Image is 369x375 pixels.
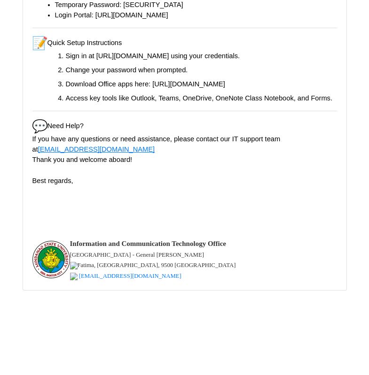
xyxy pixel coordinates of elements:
[70,262,78,269] img: 684850.svg
[32,241,70,278] img: MSU_-_Gensan_logo.png
[79,273,181,279] a: [EMAIL_ADDRESS][DOMAIN_NAME]
[70,273,78,280] img: 2089136.svg
[55,11,168,19] span: Login Portal: [URL][DOMAIN_NAME]
[32,119,47,134] img: 💬
[38,145,155,153] span: [EMAIL_ADDRESS][DOMAIN_NAME]
[32,177,73,184] span: Best regards,
[322,330,369,375] iframe: Chat Widget
[32,36,47,51] img: 📝
[66,80,225,88] span: Download Office apps here: [URL][DOMAIN_NAME]
[70,252,236,279] small: [GEOGRAPHIC_DATA] - General [PERSON_NAME] Fatima, [GEOGRAPHIC_DATA], 9500 [GEOGRAPHIC_DATA]
[66,52,240,60] span: Sign in at [URL][DOMAIN_NAME] using your credentials.
[70,240,227,247] b: Information and Communication Technology Office
[66,66,188,74] span: Change your password when prompted.
[55,1,183,8] span: Temporary Password: [SECURITY_DATA]
[66,94,333,102] span: Access key tools like Outlook, Teams, OneDrive, OneNote Class Notebook, and Forms.
[32,122,84,130] span: Need Help?
[38,145,155,153] a: [EMAIL_ADDRESS][DOMAIN_NAME]
[32,39,122,46] span: Quick Setup Instructions
[32,135,283,153] span: If you have any questions or need assistance, please contact our IT support team at
[32,156,133,163] span: Thank you and welcome aboard!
